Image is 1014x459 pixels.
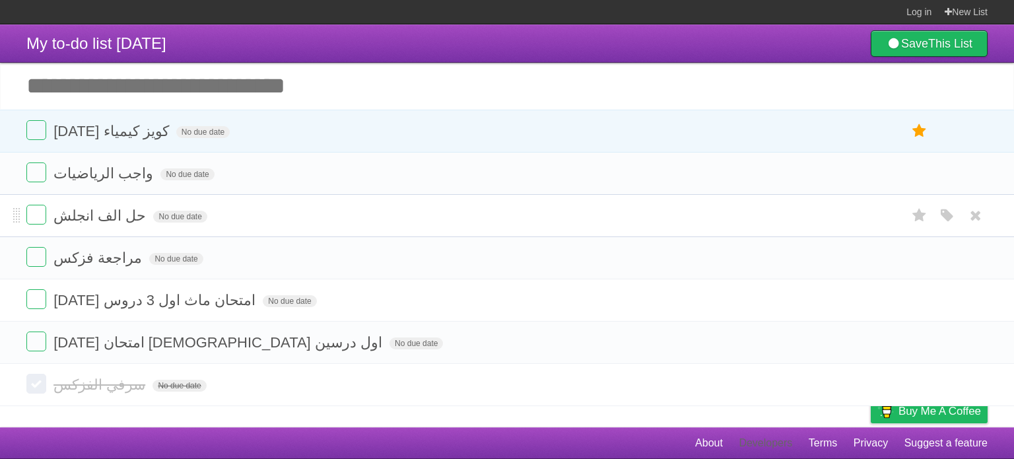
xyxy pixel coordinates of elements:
[907,120,932,142] label: Star task
[176,126,230,138] span: No due date
[26,247,46,267] label: Done
[809,431,838,456] a: Terms
[871,30,988,57] a: SaveThis List
[871,399,988,423] a: Buy me a coffee
[26,120,46,140] label: Done
[877,400,895,422] img: Buy me a coffee
[695,431,723,456] a: About
[739,431,792,456] a: Developers
[153,211,207,223] span: No due date
[26,289,46,309] label: Done
[53,334,386,351] span: [DATE] امتحان [DEMOGRAPHIC_DATA] اول درسين
[389,337,443,349] span: No due date
[928,37,972,50] b: This List
[26,34,166,52] span: My to-do list [DATE]
[53,376,149,393] span: سرفي الفزكس
[152,380,206,392] span: No due date
[160,168,214,180] span: No due date
[53,250,145,266] span: مراجعة فزكس
[904,431,988,456] a: Suggest a feature
[26,374,46,394] label: Done
[53,123,172,139] span: [DATE] كويز كيمياء
[854,431,888,456] a: Privacy
[26,332,46,351] label: Done
[149,253,203,265] span: No due date
[907,205,932,227] label: Star task
[898,400,981,423] span: Buy me a coffee
[53,292,259,308] span: [DATE] امتحان ماث اول 3 دروس
[26,205,46,225] label: Done
[26,162,46,182] label: Done
[53,165,156,182] span: واجب الرياضيات
[53,207,149,224] span: حل الف انجلش
[263,295,316,307] span: No due date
